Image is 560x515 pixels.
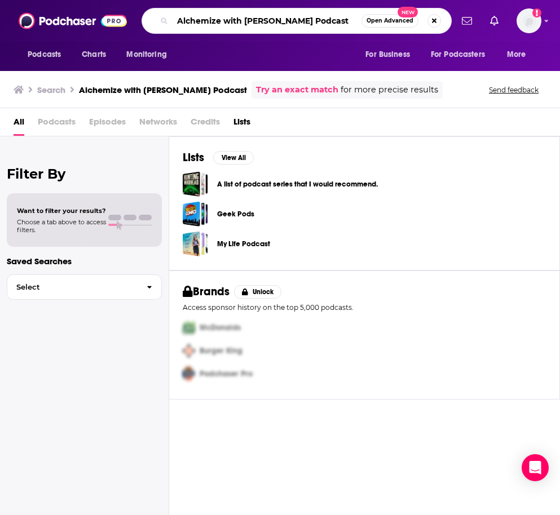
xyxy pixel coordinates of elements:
a: Lists [233,113,250,136]
svg: Add a profile image [532,8,541,17]
p: Saved Searches [7,256,162,267]
button: Select [7,274,162,300]
h3: Alchemize with [PERSON_NAME] Podcast [79,85,247,95]
a: My Life Podcast [183,231,208,256]
button: Show profile menu [517,8,541,33]
span: Choose a tab above to access filters. [17,218,106,234]
button: open menu [20,44,76,65]
a: A list of podcast series that I would recommend. [183,171,208,197]
a: All [14,113,24,136]
span: New [398,7,418,17]
span: Want to filter your results? [17,207,106,215]
a: Show notifications dropdown [457,11,477,30]
img: User Profile [517,8,541,33]
span: Episodes [89,113,126,136]
a: Charts [74,44,113,65]
a: Try an exact match [256,83,338,96]
span: Logged in as patiencebaldacci [517,8,541,33]
h2: Filter By [7,166,162,182]
span: Credits [191,113,220,136]
a: My Life Podcast [217,238,270,250]
img: Podchaser - Follow, Share and Rate Podcasts [19,10,127,32]
a: Show notifications dropdown [486,11,503,30]
button: open menu [499,44,540,65]
button: open menu [424,44,501,65]
span: Charts [82,47,106,63]
h2: Lists [183,150,204,165]
a: ListsView All [183,150,254,165]
span: For Business [365,47,410,63]
h2: Brands [183,285,230,299]
button: View All [213,151,254,165]
a: Geek Pods [217,208,254,220]
button: Unlock [234,285,282,299]
img: Third Pro Logo [178,362,200,385]
div: Search podcasts, credits, & more... [142,8,452,34]
span: More [507,47,526,63]
h3: Search [37,85,65,95]
span: Networks [139,113,177,136]
img: First Pro Logo [178,316,200,339]
span: Podcasts [28,47,61,63]
button: Open AdvancedNew [361,14,418,28]
span: Podchaser Pro [200,369,253,379]
span: Monitoring [126,47,166,63]
img: Second Pro Logo [178,339,200,362]
span: For Podcasters [431,47,485,63]
button: open menu [118,44,181,65]
p: Access sponsor history on the top 5,000 podcasts. [183,303,546,312]
span: Open Advanced [367,18,413,24]
div: Open Intercom Messenger [522,454,549,481]
span: Burger King [200,346,242,356]
span: Podcasts [38,113,76,136]
a: A list of podcast series that I would recommend. [217,178,378,190]
span: McDonalds [200,323,241,332]
button: Send feedback [486,85,542,95]
a: Geek Pods [183,201,208,227]
span: Select [7,283,138,291]
span: for more precise results [341,83,438,96]
button: open menu [358,44,424,65]
input: Search podcasts, credits, & more... [173,12,361,30]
